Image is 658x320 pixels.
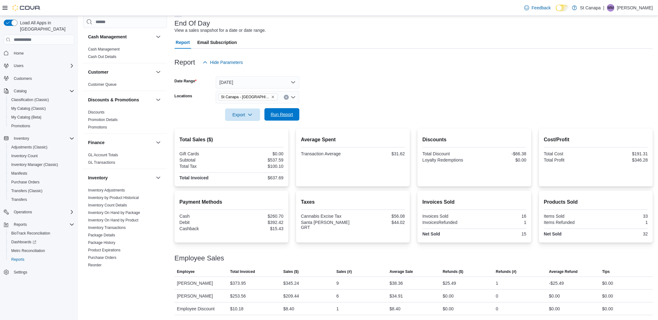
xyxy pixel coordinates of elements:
[88,55,116,59] a: Cash Out Details
[88,175,108,181] h3: Inventory
[88,263,101,267] a: Reorder
[88,47,120,52] span: Cash Management
[11,221,74,228] span: Reports
[11,221,29,228] button: Reports
[9,170,30,177] a: Manifests
[88,153,118,157] a: GL Account Totals
[549,279,564,287] div: -$25.49
[83,151,167,169] div: Finance
[14,89,27,94] span: Catalog
[12,5,41,11] img: Cova
[354,214,405,219] div: $56.08
[230,305,244,313] div: $10.18
[11,188,42,193] span: Transfers (Classic)
[9,230,74,237] span: BioTrack Reconciliation
[6,169,77,178] button: Manifests
[88,218,138,223] span: Inventory On Hand by Product
[229,109,256,121] span: Export
[230,269,255,274] span: Total Invoiced
[544,214,595,219] div: Items Sold
[9,196,29,203] a: Transfers
[88,110,105,114] a: Discounts
[301,136,405,143] h2: Average Spent
[176,36,190,49] span: Report
[210,59,243,65] span: Hide Parameters
[283,292,299,300] div: $209.44
[11,197,27,202] span: Transfers
[9,256,74,263] span: Reports
[602,292,613,300] div: $0.00
[544,151,595,156] div: Total Cost
[6,104,77,113] button: My Catalog (Classic)
[88,203,127,207] a: Inventory Count Details
[83,109,167,133] div: Discounts & Promotions
[14,270,27,275] span: Settings
[6,229,77,238] button: BioTrack Reconciliation
[88,69,153,75] button: Customer
[336,279,339,287] div: 9
[9,114,74,121] span: My Catalog (Beta)
[6,113,77,122] button: My Catalog (Beta)
[271,111,293,118] span: Run Report
[88,82,116,87] span: Customer Queue
[155,68,162,76] button: Customer
[9,256,27,263] a: Reports
[9,196,74,203] span: Transfers
[233,151,284,156] div: $0.00
[88,54,116,59] span: Cash Out Details
[265,108,299,121] button: Run Report
[9,170,74,177] span: Manifests
[225,109,260,121] button: Export
[11,231,50,236] span: BioTrack Reconciliation
[175,59,195,66] h3: Report
[597,151,648,156] div: $191.31
[11,87,74,95] span: Catalog
[544,220,595,225] div: Items Refunded
[11,153,38,158] span: Inventory Count
[14,63,23,68] span: Users
[1,208,77,216] button: Operations
[88,139,153,146] button: Finance
[9,114,44,121] a: My Catalog (Beta)
[9,187,45,195] a: Transfers (Classic)
[83,46,167,63] div: Cash Management
[1,134,77,143] button: Inventory
[617,4,653,12] p: [PERSON_NAME]
[283,305,294,313] div: $8.40
[9,238,39,246] a: Dashboards
[88,225,126,230] span: Inventory Transactions
[9,161,61,168] a: Inventory Manager (Classic)
[390,279,403,287] div: $38.36
[423,158,473,162] div: Loyalty Redemptions
[218,94,278,100] span: St Canapa - Santa Teresa
[11,208,74,216] span: Operations
[9,152,74,160] span: Inventory Count
[88,34,127,40] h3: Cash Management
[88,118,118,122] a: Promotion Details
[556,5,569,11] input: Dark Mode
[544,231,562,236] strong: Net Sold
[1,61,77,70] button: Users
[88,125,107,130] span: Promotions
[336,305,339,313] div: 1
[271,95,275,99] button: Remove St Canapa - Santa Teresa from selection in this group
[11,97,49,102] span: Classification (Classic)
[336,269,352,274] span: Sales (#)
[608,4,614,12] span: MM
[83,187,167,279] div: Inventory
[354,220,405,225] div: $44.02
[1,220,77,229] button: Reports
[200,56,245,69] button: Hide Parameters
[88,97,153,103] button: Discounts & Promotions
[11,106,46,111] span: My Catalog (Classic)
[580,4,601,12] p: St Canapa
[11,180,40,185] span: Purchase Orders
[14,51,24,56] span: Home
[6,152,77,160] button: Inventory Count
[88,160,115,165] span: GL Transactions
[423,220,473,225] div: InvoicesRefunded
[180,136,284,143] h2: Total Sales ($)
[301,214,352,219] div: Cannabis Excise Tax
[443,292,454,300] div: $0.00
